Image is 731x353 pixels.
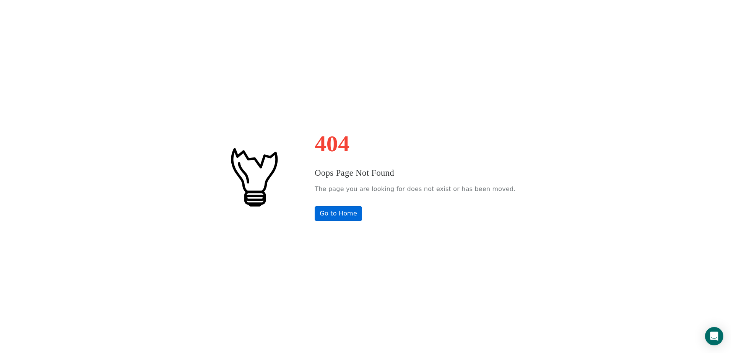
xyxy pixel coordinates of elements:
[315,206,362,221] a: Go to Home
[315,132,515,155] h1: 404
[705,327,723,345] div: Open Intercom Messenger
[315,167,515,180] h3: Oops Page Not Found
[215,138,292,215] img: #
[315,183,515,195] p: The page you are looking for does not exist or has been moved.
